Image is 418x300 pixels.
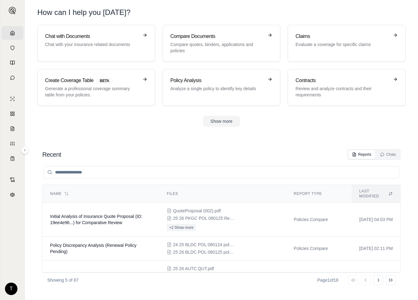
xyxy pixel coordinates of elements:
button: Chats [376,150,400,159]
button: +2 Show more [167,224,196,231]
a: Policy AnalysisAnalyze a single policy to identify key details [163,69,281,106]
p: Chat with your insurance related documents [45,41,139,48]
h3: Create Coverage Table [45,77,139,84]
span: 24 25 BLDC POL 080124 pol#CIM5487740-14.pdf [173,242,235,248]
a: Coverage Table [2,152,23,165]
span: 25 26 PKGC POL 080125 Renewal S 2578683.pdf [173,215,235,221]
span: Policy Discrepancy Analysis (Renewal Policy Pending) [50,243,137,254]
td: Policies Compare [286,203,352,237]
span: 25 26 BLDC POL 080125 pol#CIM 5487740-15.pdf [173,249,235,255]
a: Compare DocumentsCompare quotes, binders, applications and policies [163,25,281,62]
td: Policies Compare [286,237,352,261]
div: T [5,283,17,295]
a: Home [2,26,23,40]
button: Expand sidebar [6,4,19,17]
a: Create Coverage TableBETAGenerate a professional coverage summary table from your policies. [37,69,155,106]
p: Analyze a single policy to identify key details [170,85,264,92]
p: Showing 5 of 87 [47,277,78,283]
span: QuoteProposal (002).pdf [173,208,221,214]
a: Chat with DocumentsChat with your insurance related documents [37,25,155,62]
p: Generate a professional coverage summary table from your policies. [45,85,139,98]
th: Files [159,185,286,203]
h1: How can I help you [DATE]? [37,7,131,17]
p: Evaluate a coverage for specific claims [295,41,389,48]
span: BETA [96,77,113,84]
button: Reports [348,150,375,159]
div: Name [50,191,152,196]
h3: Policy Analysis [170,77,264,84]
td: [DATE] 02:11 PM [352,237,400,261]
h3: Compare Documents [170,33,264,40]
a: ContractsReview and analyze contracts and their requirements [288,69,406,106]
button: Expand sidebar [21,146,29,154]
span: 25 26 AUTC QUT.pdf [173,265,214,272]
td: [DATE] 04:03 PM [352,203,400,237]
h3: Claims [295,33,389,40]
th: Report Type [286,185,352,203]
h3: Contracts [295,77,389,84]
a: Claim Coverage [2,122,23,136]
p: Review and analyze contracts and their requirements [295,85,389,98]
a: Policy Comparisons [2,107,23,121]
div: Reports [352,152,371,157]
td: Policies Compare [286,261,352,294]
img: Expand sidebar [9,7,16,14]
div: Page 1 of 18 [317,277,338,283]
span: Renewal vs. Expired Policy & Quote/Proposal Discrepancy Analysis [50,272,138,283]
h3: Chat with Documents [45,33,139,40]
a: Legal Search Engine [2,188,23,201]
p: Compare quotes, binders, applications and policies [170,41,264,54]
a: Prompt Library [2,56,23,70]
a: Contract Analysis [2,173,23,187]
td: [DATE] 09:54 AM [352,261,400,294]
div: Chats [380,152,396,157]
a: ClaimsEvaluate a coverage for specific claims [288,25,406,62]
a: Documents Vault [2,41,23,55]
a: Chat [2,71,23,85]
a: Custom Report [2,137,23,150]
span: Initial Analysis of Insurance Quote Proposal (ID: 19ee4e96...) for Comparative Review [50,214,142,225]
div: Last modified [359,189,393,199]
h2: Recent [42,150,61,159]
a: Single Policy [2,92,23,106]
button: Show more [203,116,240,127]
